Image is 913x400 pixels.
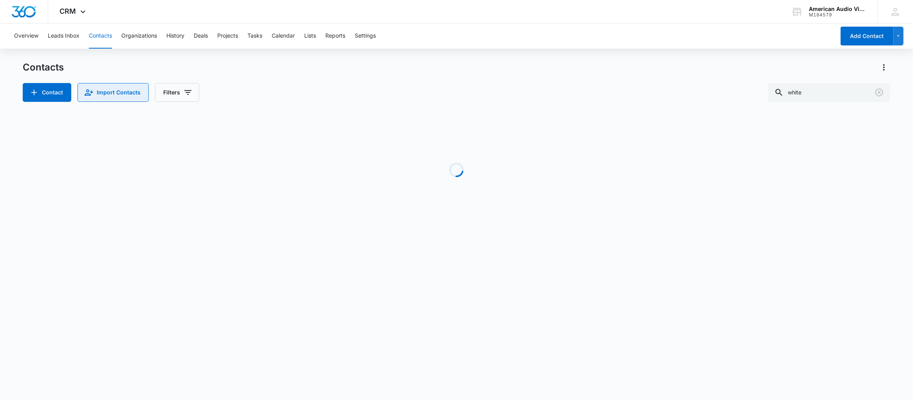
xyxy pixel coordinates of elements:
[166,24,184,49] button: History
[304,24,316,49] button: Lists
[23,62,64,73] h1: Contacts
[768,83,890,102] input: Search Contacts
[14,24,38,49] button: Overview
[23,83,71,102] button: Add Contact
[217,24,238,49] button: Projects
[60,7,76,15] span: CRM
[355,24,376,49] button: Settings
[809,12,866,18] div: account id
[78,83,149,102] button: Import Contacts
[247,24,262,49] button: Tasks
[121,24,157,49] button: Organizations
[878,61,890,74] button: Actions
[841,27,893,45] button: Add Contact
[272,24,295,49] button: Calendar
[325,24,345,49] button: Reports
[48,24,79,49] button: Leads Inbox
[155,83,199,102] button: Filters
[194,24,208,49] button: Deals
[89,24,112,49] button: Contacts
[809,6,866,12] div: account name
[873,86,886,99] button: Clear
